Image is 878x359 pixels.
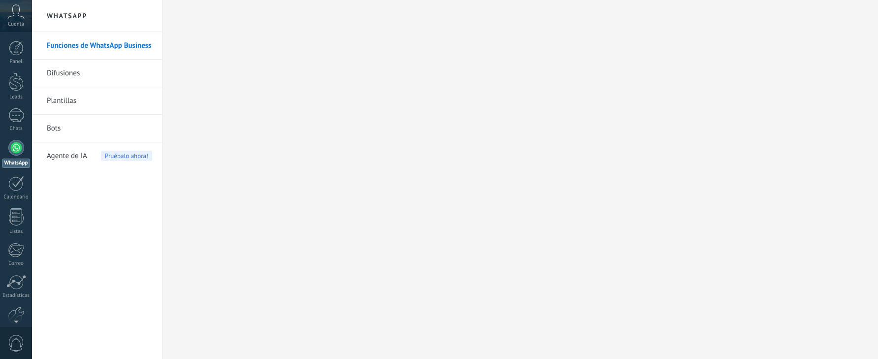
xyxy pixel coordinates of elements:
[32,60,162,87] li: Difusiones
[32,115,162,142] li: Bots
[47,142,87,170] span: Agente de IA
[47,32,152,60] a: Funciones de WhatsApp Business
[2,94,31,100] div: Leads
[2,59,31,65] div: Panel
[2,228,31,235] div: Listas
[2,293,31,299] div: Estadísticas
[2,159,30,168] div: WhatsApp
[101,151,152,161] span: Pruébalo ahora!
[8,21,24,28] span: Cuenta
[47,115,152,142] a: Bots
[2,194,31,200] div: Calendario
[32,87,162,115] li: Plantillas
[2,261,31,267] div: Correo
[32,32,162,60] li: Funciones de WhatsApp Business
[47,87,152,115] a: Plantillas
[32,142,162,169] li: Agente de IA
[2,126,31,132] div: Chats
[47,142,152,170] a: Agente de IAPruébalo ahora!
[47,60,152,87] a: Difusiones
